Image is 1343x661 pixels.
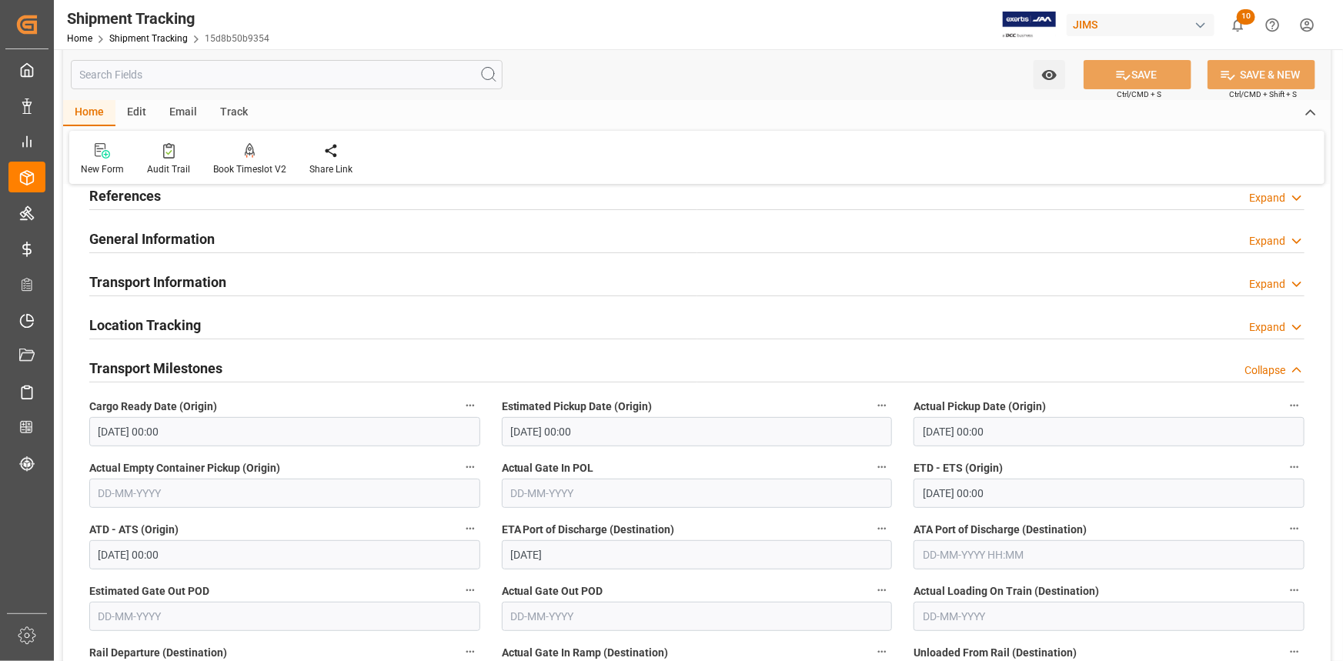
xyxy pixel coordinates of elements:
span: Actual Loading On Train (Destination) [914,583,1099,599]
input: DD-MM-YYYY [914,602,1305,631]
div: Expand [1249,276,1285,292]
h2: References [89,185,161,206]
input: DD-MM-YYYY HH:MM [89,540,480,569]
button: JIMS [1067,10,1221,39]
input: Search Fields [71,60,503,89]
button: Actual Empty Container Pickup (Origin) [460,457,480,477]
div: Expand [1249,319,1285,336]
button: Actual Pickup Date (Origin) [1285,396,1305,416]
a: Home [67,33,92,44]
span: Cargo Ready Date (Origin) [89,399,217,415]
div: Edit [115,100,158,126]
span: Unloaded From Rail (Destination) [914,645,1077,661]
span: Actual Pickup Date (Origin) [914,399,1046,415]
input: DD-MM-YYYY [89,602,480,631]
button: ETA Port of Discharge (Destination) [872,519,892,539]
span: ETA Port of Discharge (Destination) [502,522,675,538]
h2: Transport Information [89,272,226,292]
span: Actual Gate In Ramp (Destination) [502,645,669,661]
div: Collapse [1244,362,1285,379]
span: Actual Empty Container Pickup (Origin) [89,460,280,476]
span: Actual Gate Out POD [502,583,603,599]
input: DD-MM-YYYY HH:MM [914,540,1305,569]
button: Actual Loading On Train (Destination) [1285,580,1305,600]
input: DD-MM-YYYY [502,479,893,508]
span: Estimated Gate Out POD [89,583,209,599]
button: ETD - ETS (Origin) [1285,457,1305,477]
h2: Location Tracking [89,315,201,336]
button: open menu [1034,60,1065,89]
div: Book Timeslot V2 [213,162,286,176]
a: Shipment Tracking [109,33,188,44]
div: Track [209,100,259,126]
button: Estimated Pickup Date (Origin) [872,396,892,416]
span: Actual Gate In POL [502,460,594,476]
span: ATD - ATS (Origin) [89,522,179,538]
span: Estimated Pickup Date (Origin) [502,399,653,415]
div: Share Link [309,162,352,176]
div: New Form [81,162,124,176]
h2: General Information [89,229,215,249]
button: ATD - ATS (Origin) [460,519,480,539]
button: Help Center [1255,8,1290,42]
span: 10 [1237,9,1255,25]
input: DD-MM-YYYY HH:MM [89,417,480,446]
input: DD-MM-YYYY [502,540,893,569]
div: Home [63,100,115,126]
div: JIMS [1067,14,1214,36]
span: Rail Departure (Destination) [89,645,227,661]
input: DD-MM-YYYY [89,479,480,508]
button: Estimated Gate Out POD [460,580,480,600]
div: Email [158,100,209,126]
div: Expand [1249,190,1285,206]
button: Cargo Ready Date (Origin) [460,396,480,416]
button: Actual Gate Out POD [872,580,892,600]
button: SAVE [1084,60,1191,89]
input: DD-MM-YYYY HH:MM [502,417,893,446]
button: SAVE & NEW [1208,60,1315,89]
img: Exertis%20JAM%20-%20Email%20Logo.jpg_1722504956.jpg [1003,12,1056,38]
span: ATA Port of Discharge (Destination) [914,522,1087,538]
span: ETD - ETS (Origin) [914,460,1003,476]
button: Actual Gate In POL [872,457,892,477]
button: show 10 new notifications [1221,8,1255,42]
div: Shipment Tracking [67,7,269,30]
div: Audit Trail [147,162,190,176]
input: DD-MM-YYYY [502,602,893,631]
div: Expand [1249,233,1285,249]
input: DD-MM-YYYY HH:MM [914,417,1305,446]
span: Ctrl/CMD + Shift + S [1229,88,1297,100]
h2: Transport Milestones [89,358,222,379]
button: ATA Port of Discharge (Destination) [1285,519,1305,539]
span: Ctrl/CMD + S [1117,88,1161,100]
input: DD-MM-YYYY HH:MM [914,479,1305,508]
